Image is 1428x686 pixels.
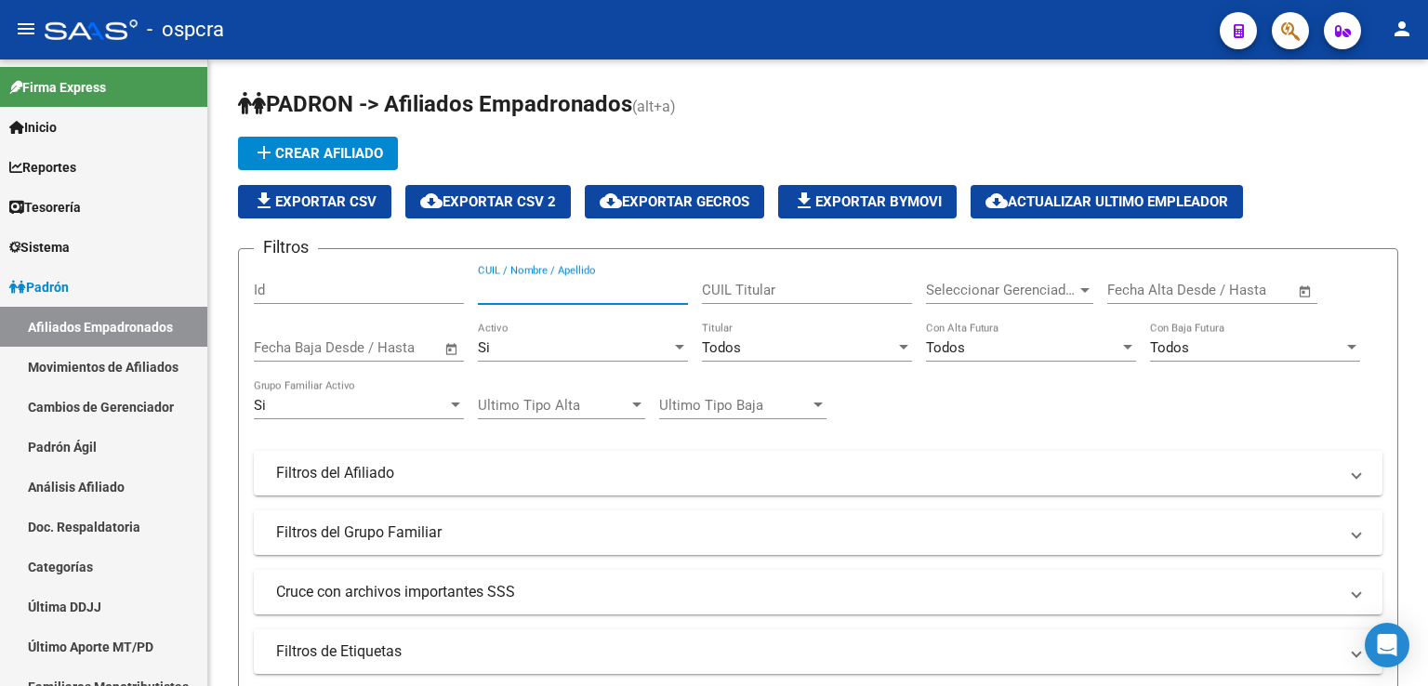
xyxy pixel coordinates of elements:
span: Exportar CSV [253,193,377,210]
span: Ultimo Tipo Baja [659,397,810,414]
mat-panel-title: Filtros del Grupo Familiar [276,522,1338,543]
button: Exportar CSV 2 [405,185,571,218]
input: Fecha fin [1199,282,1289,298]
input: Fecha inicio [254,339,329,356]
mat-icon: cloud_download [420,190,443,212]
div: Open Intercom Messenger [1365,623,1409,667]
span: - ospcra [147,9,224,50]
button: Exportar GECROS [585,185,764,218]
mat-expansion-panel-header: Cruce con archivos importantes SSS [254,570,1382,614]
span: Exportar GECROS [600,193,749,210]
span: Ultimo Tipo Alta [478,397,628,414]
span: Sistema [9,237,70,257]
button: Open calendar [1295,281,1316,302]
mat-panel-title: Cruce con archivos importantes SSS [276,582,1338,602]
span: (alt+a) [632,98,676,115]
span: Exportar CSV 2 [420,193,556,210]
button: Crear Afiliado [238,137,398,170]
span: Actualizar ultimo Empleador [985,193,1228,210]
button: Open calendar [442,338,463,360]
span: Inicio [9,117,57,138]
mat-panel-title: Filtros de Etiquetas [276,641,1338,662]
mat-panel-title: Filtros del Afiliado [276,463,1338,483]
span: Todos [1150,339,1189,356]
mat-expansion-panel-header: Filtros del Afiliado [254,451,1382,495]
button: Actualizar ultimo Empleador [971,185,1243,218]
span: Firma Express [9,77,106,98]
span: Exportar Bymovi [793,193,942,210]
input: Fecha inicio [1107,282,1183,298]
button: Exportar CSV [238,185,391,218]
mat-expansion-panel-header: Filtros del Grupo Familiar [254,510,1382,555]
mat-icon: person [1391,18,1413,40]
mat-icon: cloud_download [600,190,622,212]
mat-icon: add [253,141,275,164]
mat-icon: file_download [253,190,275,212]
span: Tesorería [9,197,81,218]
span: Si [254,397,266,414]
mat-expansion-panel-header: Filtros de Etiquetas [254,629,1382,674]
span: Todos [702,339,741,356]
span: Todos [926,339,965,356]
span: Reportes [9,157,76,178]
span: Si [478,339,490,356]
mat-icon: cloud_download [985,190,1008,212]
span: Padrón [9,277,69,297]
button: Exportar Bymovi [778,185,957,218]
h3: Filtros [254,234,318,260]
span: Seleccionar Gerenciador [926,282,1077,298]
span: Crear Afiliado [253,145,383,162]
mat-icon: file_download [793,190,815,212]
span: PADRON -> Afiliados Empadronados [238,91,632,117]
mat-icon: menu [15,18,37,40]
input: Fecha fin [346,339,436,356]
